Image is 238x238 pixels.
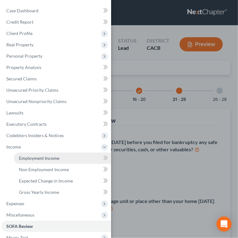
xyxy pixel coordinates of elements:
[6,144,21,149] span: Income
[6,121,47,127] span: Executory Contracts
[6,65,41,70] span: Property Analysis
[6,110,23,115] span: Lawsuits
[1,96,111,107] a: Unsecured Nonpriority Claims
[1,5,111,16] a: Case Dashboard
[14,175,111,187] a: Expected Change in Income
[1,84,111,96] a: Unsecured Priority Claims
[6,201,24,206] span: Expenses
[14,187,111,198] a: Gross Yearly Income
[6,8,39,13] span: Case Dashboard
[6,99,67,104] span: Unsecured Nonpriority Claims
[6,223,33,229] span: SOFA Review
[6,76,37,81] span: Secured Claims
[1,73,111,84] a: Secured Claims
[14,164,111,175] a: Non Employment Income
[19,167,69,172] span: Non Employment Income
[217,217,232,232] div: Open Intercom Messenger
[1,107,111,119] a: Lawsuits
[19,178,73,183] span: Expected Change in Income
[6,133,64,138] span: Codebtors Insiders & Notices
[6,53,42,59] span: Personal Property
[6,87,58,93] span: Unsecured Priority Claims
[6,19,33,25] span: Credit Report
[19,189,59,195] span: Gross Yearly Income
[1,221,111,232] a: SOFA Review
[14,153,111,164] a: Employment Income
[6,42,33,47] span: Real Property
[1,62,111,73] a: Property Analysis
[6,31,33,36] span: Client Profile
[1,16,111,28] a: Credit Report
[19,155,59,161] span: Employment Income
[6,212,34,218] span: Miscellaneous
[1,119,111,130] a: Executory Contracts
